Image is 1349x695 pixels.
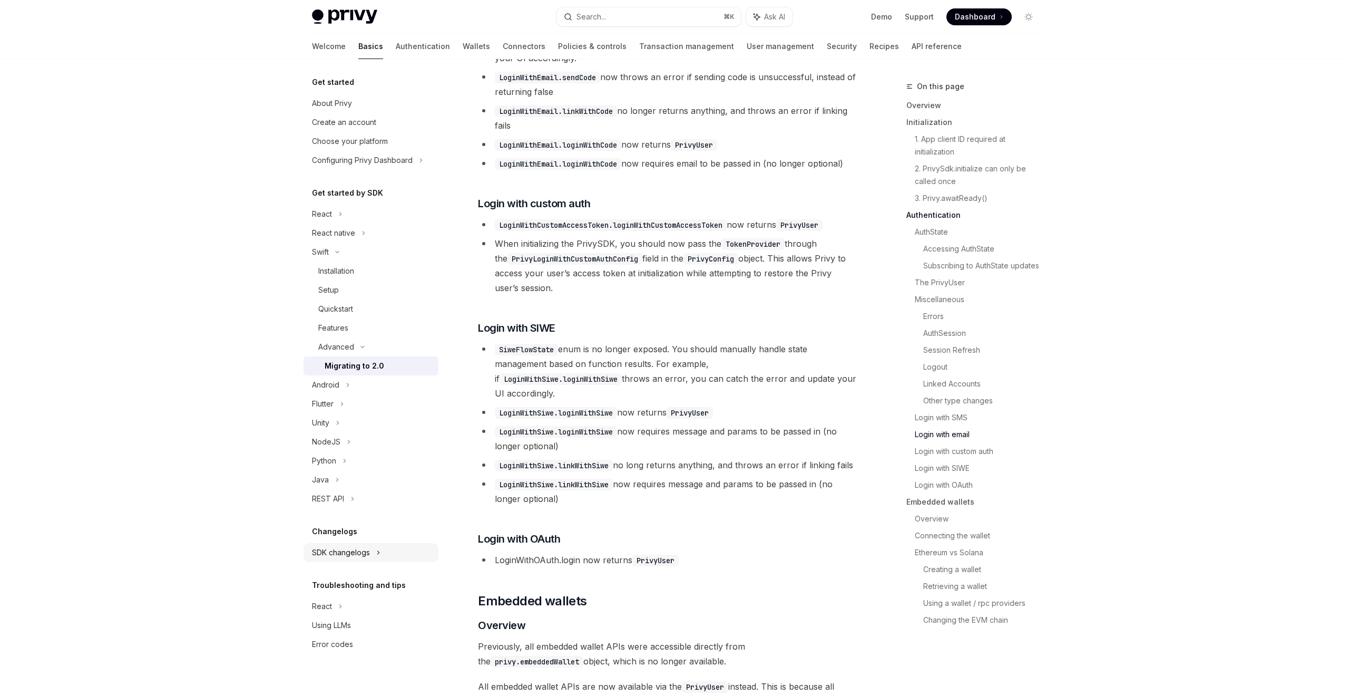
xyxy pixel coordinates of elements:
div: Swift [312,246,329,258]
div: React native [312,227,355,239]
div: Setup [318,284,339,296]
a: Using a wallet / rpc providers [923,595,1045,612]
code: LoginWithSiwe.loginWithSiwe [495,426,617,438]
div: Unity [312,417,329,429]
div: Java [312,474,329,486]
a: Logout [923,359,1045,375]
button: Toggle dark mode [1020,8,1037,25]
a: Features [304,318,438,337]
a: AuthState [915,224,1045,240]
a: Overview [915,510,1045,527]
code: TokenProvider [721,238,785,250]
a: About Privy [304,94,438,113]
a: Wallets [463,34,490,59]
div: Flutter [312,398,334,410]
button: Ask AI [746,7,793,26]
a: Authentication [906,207,1045,224]
div: React [312,208,332,220]
a: Embedded wallets [906,494,1045,510]
a: Security [827,34,857,59]
a: Demo [871,12,892,22]
code: PrivyUser [682,681,728,693]
a: Setup [304,281,438,300]
a: User management [747,34,814,59]
a: Transaction management [639,34,734,59]
li: enum is no longer exposed. You should manually handle state management based on function results.... [478,342,858,401]
a: Overview [906,97,1045,114]
a: Ethereum vs Solana [915,544,1045,561]
code: LoginWithEmail.sendCode [495,72,600,83]
a: Policies & controls [558,34,627,59]
a: 2. PrivySdk.initialize can only be called once [915,160,1045,190]
div: React [312,600,332,613]
a: Subscribing to AuthState updates [923,257,1045,274]
a: Changing the EVM chain [923,612,1045,629]
a: Recipes [869,34,899,59]
a: The PrivyUser [915,274,1045,291]
a: Login with OAuth [915,477,1045,494]
h5: Changelogs [312,525,357,538]
div: Migrating to 2.0 [325,360,384,372]
a: Error codes [304,635,438,654]
code: LoginWithSiwe.linkWithSiwe [495,460,613,471]
a: Connecting the wallet [915,527,1045,544]
a: Basics [358,34,383,59]
img: light logo [312,9,377,24]
a: Connectors [503,34,545,59]
li: now returns [478,217,858,232]
code: PrivyUser [671,139,717,151]
a: Retrieving a wallet [923,578,1045,595]
a: AuthSession [923,325,1045,342]
div: REST API [312,493,344,505]
button: Search...⌘K [556,7,741,26]
li: now requires message and params to be passed in (no longer optional) [478,477,858,506]
h5: Get started by SDK [312,187,383,199]
a: 3. Privy.awaitReady() [915,190,1045,207]
a: Support [905,12,934,22]
a: API reference [912,34,962,59]
div: Android [312,379,339,391]
span: Login with custom auth [478,196,590,211]
code: LoginWithEmail.linkWithCode [495,105,617,117]
code: PrivyUser [632,555,679,566]
a: Other type changes [923,392,1045,409]
a: Login with SIWE [915,460,1045,477]
code: PrivyLoginWithCustomAuthConfig [507,253,642,265]
a: Login with SMS [915,409,1045,426]
code: LoginWithEmail.loginWithCode [495,139,621,151]
span: Previously, all embedded wallet APIs were accessible directly from the object, which is no longer... [478,639,858,669]
a: Create an account [304,113,438,132]
code: PrivyUser [667,407,713,419]
li: LoginWithOAuth.login now returns [478,553,858,567]
span: Overview [478,618,525,633]
span: Dashboard [955,12,995,22]
div: Python [312,455,336,467]
li: now requires email to be passed in (no longer optional) [478,156,858,171]
span: Login with OAuth [478,532,560,546]
a: Miscellaneous [915,291,1045,308]
a: Welcome [312,34,346,59]
li: no longer returns anything, and throws an error if linking fails [478,103,858,133]
div: Features [318,322,348,334]
div: NodeJS [312,436,340,448]
span: Login with SIWE [478,321,555,335]
a: Authentication [396,34,450,59]
a: Migrating to 2.0 [304,356,438,375]
div: Search... [576,11,606,23]
a: Initialization [906,114,1045,131]
li: now returns [478,137,858,152]
code: LoginWithSiwe.linkWithSiwe [495,479,613,490]
a: Linked Accounts [923,375,1045,392]
div: Using LLMs [312,619,351,632]
code: privy.embeddedWallet [491,656,583,668]
a: Dashboard [946,8,1012,25]
a: Errors [923,308,1045,325]
div: Choose your platform [312,135,388,148]
a: Using LLMs [304,616,438,635]
a: 1. App client ID required at initialization [915,131,1045,160]
span: Ask AI [764,12,785,22]
span: Embedded wallets [478,593,586,610]
code: SiweFlowState [495,344,558,355]
li: now returns [478,405,858,420]
code: LoginWithEmail.loginWithCode [495,158,621,170]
